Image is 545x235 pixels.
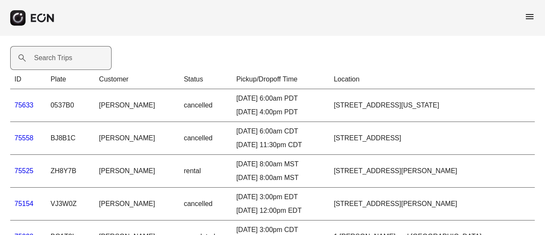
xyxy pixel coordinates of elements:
td: [STREET_ADDRESS][PERSON_NAME] [330,155,535,188]
td: BJ8B1C [46,122,95,155]
td: [PERSON_NAME] [95,122,180,155]
td: VJ3W0Z [46,188,95,220]
div: [DATE] 6:00am CDT [236,126,325,136]
div: [DATE] 3:00pm EDT [236,192,325,202]
a: 75558 [14,134,34,142]
div: [DATE] 4:00pm PDT [236,107,325,117]
th: Plate [46,70,95,89]
a: 75633 [14,102,34,109]
th: ID [10,70,46,89]
td: [PERSON_NAME] [95,89,180,122]
td: [STREET_ADDRESS][PERSON_NAME] [330,188,535,220]
td: cancelled [180,122,232,155]
td: [STREET_ADDRESS][US_STATE] [330,89,535,122]
th: Pickup/Dropoff Time [232,70,330,89]
td: ZH8Y7B [46,155,95,188]
div: [DATE] 3:00pm CDT [236,225,325,235]
td: [PERSON_NAME] [95,155,180,188]
td: 0537B0 [46,89,95,122]
th: Status [180,70,232,89]
span: menu [525,12,535,22]
div: [DATE] 8:00am MST [236,159,325,169]
div: [DATE] 8:00am MST [236,173,325,183]
th: Customer [95,70,180,89]
td: [STREET_ADDRESS] [330,122,535,155]
div: [DATE] 6:00am PDT [236,93,325,104]
td: cancelled [180,89,232,122]
td: cancelled [180,188,232,220]
div: [DATE] 12:00pm EDT [236,206,325,216]
a: 75525 [14,167,34,174]
div: [DATE] 11:30pm CDT [236,140,325,150]
label: Search Trips [34,53,72,63]
td: rental [180,155,232,188]
a: 75154 [14,200,34,207]
th: Location [330,70,535,89]
td: [PERSON_NAME] [95,188,180,220]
